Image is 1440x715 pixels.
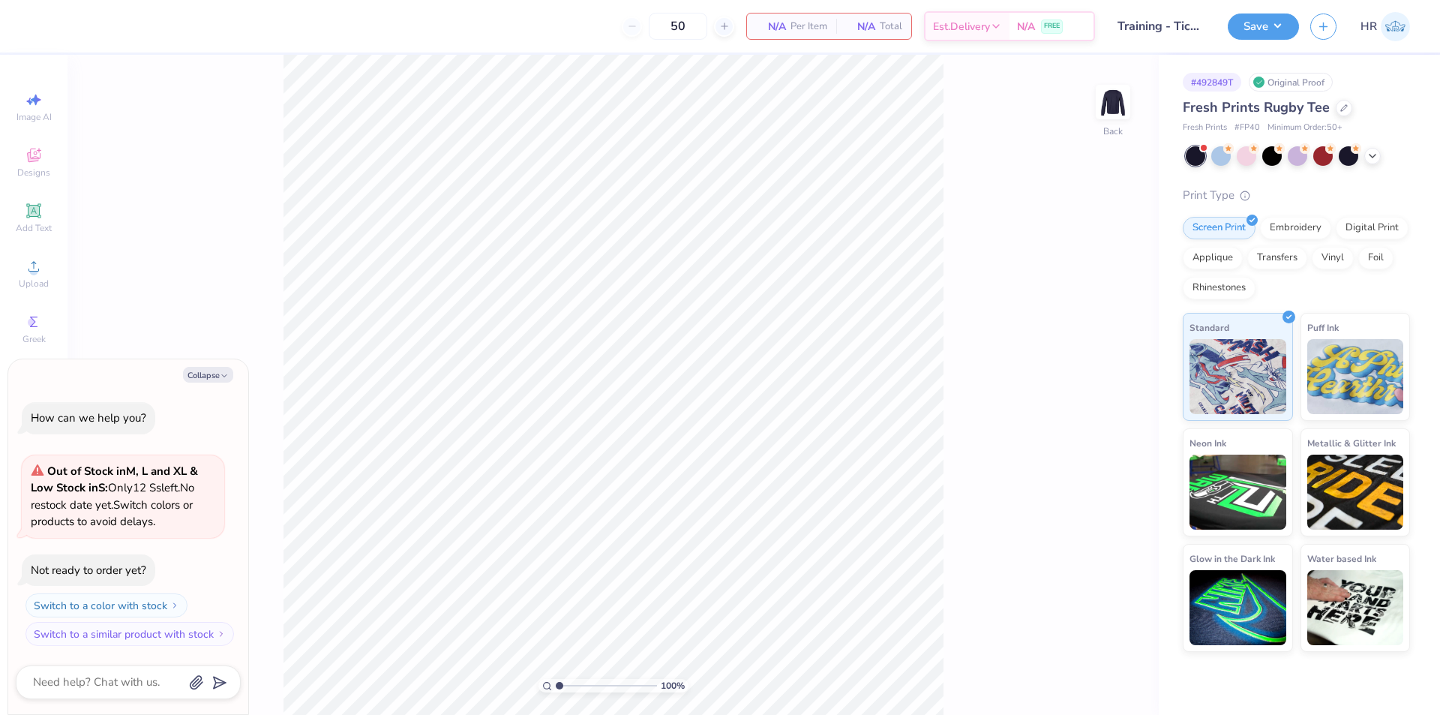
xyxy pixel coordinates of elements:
div: Transfers [1247,247,1307,269]
span: No restock date yet. [31,480,194,512]
div: Applique [1183,247,1243,269]
span: 100 % [661,679,685,692]
span: Minimum Order: 50 + [1267,122,1342,134]
div: Not ready to order yet? [31,563,146,578]
div: Original Proof [1249,73,1333,92]
img: Standard [1189,339,1286,414]
span: Est. Delivery [933,19,990,35]
img: Glow in the Dark Ink [1189,570,1286,645]
span: Designs [17,167,50,179]
a: HR [1360,12,1410,41]
img: Water based Ink [1307,570,1404,645]
div: Foil [1358,247,1393,269]
span: Only 12 Ss left. Switch colors or products to avoid delays. [31,464,198,530]
button: Switch to a similar product with stock [25,622,234,646]
span: Image AI [16,111,52,123]
span: # FP40 [1234,122,1260,134]
div: Embroidery [1260,217,1331,239]
div: Vinyl [1312,247,1354,269]
img: Switch to a color with stock [170,601,179,610]
div: Rhinestones [1183,277,1255,299]
span: Add Text [16,222,52,234]
span: Fresh Prints [1183,122,1227,134]
div: Digital Print [1336,217,1408,239]
img: Switch to a similar product with stock [217,629,226,638]
img: Hazel Del Rosario [1381,12,1410,41]
img: Neon Ink [1189,455,1286,530]
span: Standard [1189,320,1229,335]
span: Upload [19,278,49,290]
img: Puff Ink [1307,339,1404,414]
div: How can we help you? [31,410,146,425]
button: Save [1228,14,1299,40]
span: Neon Ink [1189,435,1226,451]
span: Glow in the Dark Ink [1189,551,1275,566]
button: Switch to a color with stock [25,593,187,617]
span: N/A [845,19,875,35]
div: Back [1103,125,1123,138]
span: Water based Ink [1307,551,1376,566]
input: – – [649,13,707,40]
img: Back [1098,87,1128,117]
span: N/A [756,19,786,35]
button: Collapse [183,367,233,383]
span: Fresh Prints Rugby Tee [1183,98,1330,116]
span: FREE [1044,21,1060,32]
span: N/A [1017,19,1035,35]
div: Screen Print [1183,217,1255,239]
img: Metallic & Glitter Ink [1307,455,1404,530]
strong: Out of Stock in M, L and XL [47,464,190,479]
span: Greek [22,333,46,345]
div: # 492849T [1183,73,1241,92]
span: HR [1360,18,1377,35]
span: Total [880,19,902,35]
span: Puff Ink [1307,320,1339,335]
span: Metallic & Glitter Ink [1307,435,1396,451]
div: Print Type [1183,187,1410,204]
input: Untitled Design [1106,11,1216,41]
span: Per Item [790,19,827,35]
